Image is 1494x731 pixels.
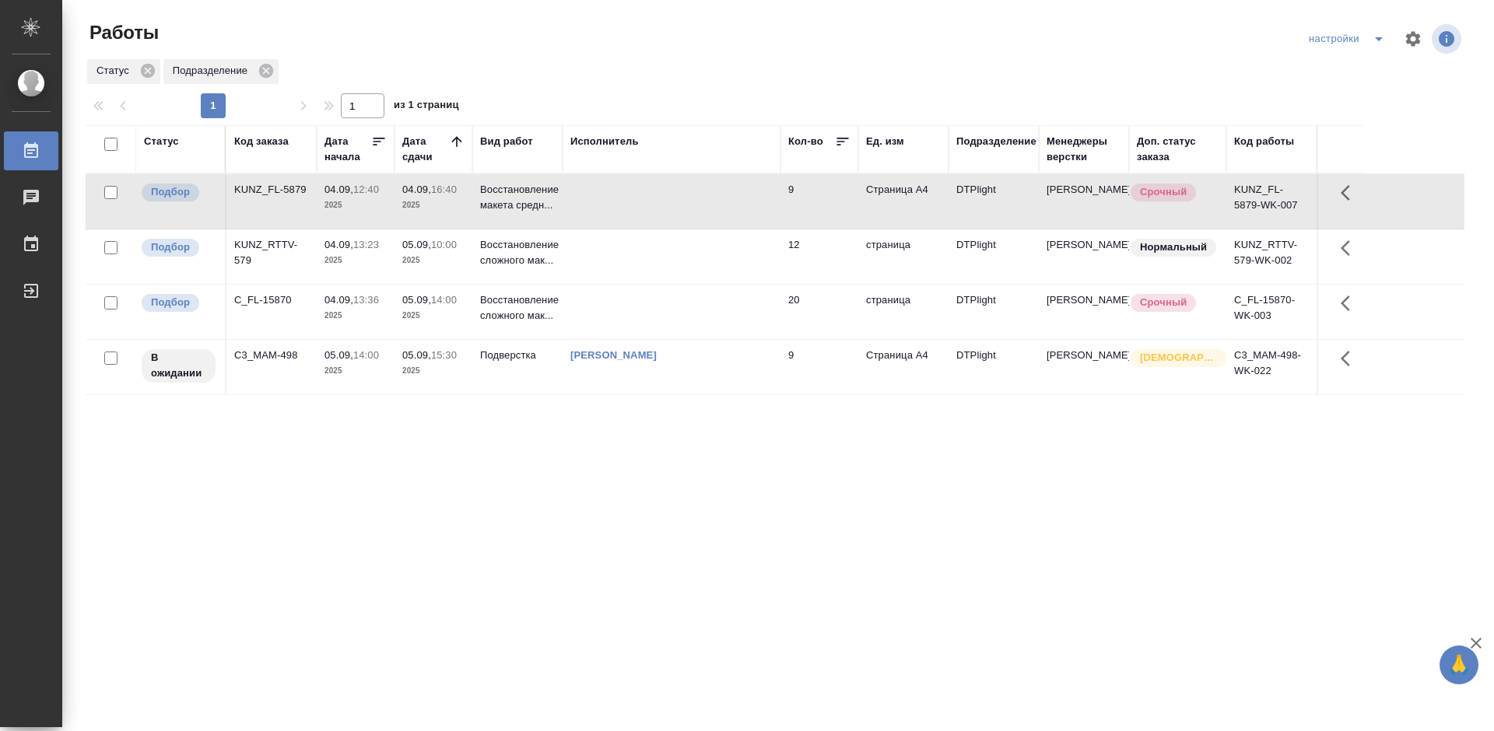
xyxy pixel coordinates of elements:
div: Можно подбирать исполнителей [140,182,217,203]
td: KUNZ_FL-5879-WK-007 [1226,174,1317,229]
span: Настроить таблицу [1394,20,1432,58]
p: 13:36 [353,294,379,306]
div: Ед. изм [866,134,904,149]
p: Восстановление макета средн... [480,182,555,213]
p: Подбор [151,240,190,255]
div: Исполнитель [570,134,639,149]
p: 2025 [324,363,387,379]
p: 2025 [402,308,465,324]
div: KUNZ_FL-5879 [234,182,309,198]
td: 9 [780,174,858,229]
span: Посмотреть информацию [1432,24,1464,54]
p: 13:23 [353,239,379,250]
span: Работы [86,20,159,45]
div: Можно подбирать исполнителей [140,237,217,258]
p: 16:40 [431,184,457,195]
p: [DEMOGRAPHIC_DATA] [1140,350,1218,365]
td: C3_MAM-498-WK-022 [1226,340,1317,394]
td: 9 [780,340,858,394]
p: Срочный [1140,295,1187,310]
td: DTPlight [949,174,1039,229]
p: 04.09, [402,184,431,195]
p: 04.09, [324,239,353,250]
p: 04.09, [324,294,353,306]
div: Подразделение [956,134,1036,149]
p: Подбор [151,295,190,310]
div: Код заказа [234,134,289,149]
button: Здесь прячутся важные кнопки [1331,174,1369,212]
p: Восстановление сложного мак... [480,292,555,324]
button: Здесь прячутся важные кнопки [1331,340,1369,377]
p: 12:40 [353,184,379,195]
div: Код работы [1234,134,1294,149]
td: 20 [780,285,858,339]
p: Подверстка [480,348,555,363]
p: [PERSON_NAME] [1047,182,1121,198]
td: страница [858,285,949,339]
div: Подразделение [163,59,279,84]
td: C_FL-15870-WK-003 [1226,285,1317,339]
p: 15:30 [431,349,457,361]
div: Дата начала [324,134,371,165]
p: 05.09, [402,294,431,306]
p: 2025 [324,253,387,268]
p: 10:00 [431,239,457,250]
p: Срочный [1140,184,1187,200]
div: Статус [144,134,179,149]
div: Можно подбирать исполнителей [140,292,217,313]
p: В ожидании [151,350,206,381]
p: 05.09, [324,349,353,361]
p: Нормальный [1140,240,1207,255]
td: DTPlight [949,340,1039,394]
td: DTPlight [949,285,1039,339]
div: C3_MAM-498 [234,348,309,363]
button: Здесь прячутся важные кнопки [1331,229,1369,267]
div: Статус [87,59,160,84]
p: [PERSON_NAME] [1047,292,1121,308]
div: Дата сдачи [402,134,449,165]
div: Вид работ [480,134,533,149]
div: Кол-во [788,134,823,149]
button: 🙏 [1440,645,1478,684]
p: [PERSON_NAME] [1047,348,1121,363]
p: 2025 [324,308,387,324]
div: Исполнитель назначен, приступать к работе пока рано [140,348,217,384]
p: Восстановление сложного мак... [480,237,555,268]
p: Подбор [151,184,190,200]
p: 05.09, [402,239,431,250]
span: из 1 страниц [394,96,459,118]
div: KUNZ_RTTV-579 [234,237,309,268]
p: 14:00 [431,294,457,306]
div: Менеджеры верстки [1047,134,1121,165]
p: 2025 [324,198,387,213]
a: [PERSON_NAME] [570,349,657,361]
p: [PERSON_NAME] [1047,237,1121,253]
p: Статус [96,63,135,79]
div: C_FL-15870 [234,292,309,308]
td: KUNZ_RTTV-579-WK-002 [1226,229,1317,284]
td: DTPlight [949,229,1039,284]
div: Доп. статус заказа [1137,134,1219,165]
button: Здесь прячутся важные кнопки [1331,285,1369,322]
p: 2025 [402,253,465,268]
td: Страница А4 [858,340,949,394]
td: Страница А4 [858,174,949,229]
p: Подразделение [173,63,253,79]
td: 12 [780,229,858,284]
p: 05.09, [402,349,431,361]
p: 04.09, [324,184,353,195]
p: 2025 [402,198,465,213]
td: страница [858,229,949,284]
p: 2025 [402,363,465,379]
div: split button [1305,26,1394,51]
span: 🙏 [1446,649,1472,681]
p: 14:00 [353,349,379,361]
